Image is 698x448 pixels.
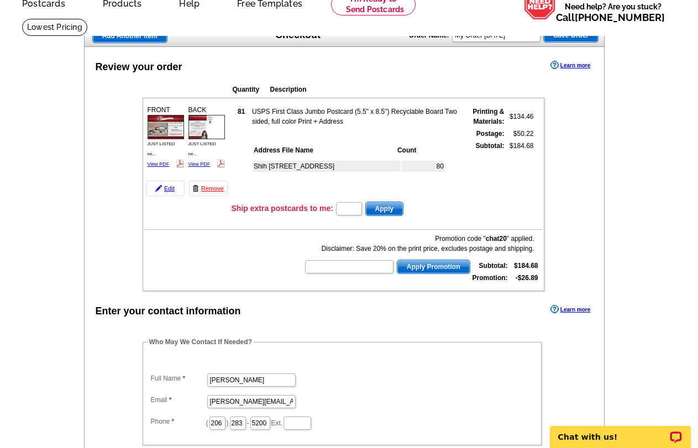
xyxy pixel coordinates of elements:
span: JUST LISTED ne... [148,141,175,156]
div: FRONT [146,103,186,170]
img: pencil-icon.gif [155,185,162,192]
strong: Subtotal: [479,262,508,270]
button: Apply [365,202,403,216]
td: 80 [402,161,444,172]
dd: ( ) - Ext. [148,414,536,431]
div: Review your order [96,60,182,75]
strong: Subtotal: [476,142,505,150]
strong: 81 [238,108,245,115]
iframe: LiveChat chat widget [543,413,698,448]
a: [PHONE_NUMBER] [575,12,665,23]
legend: Who May We Contact If Needed? [148,337,253,347]
th: Quantity [232,84,269,95]
a: Learn more [550,305,590,314]
div: Promotion code " " applied. Disclaimer: Save 20% on the print price, excludes postage and shipping. [304,234,534,254]
img: pdf_logo.png [176,159,184,167]
a: Edit [146,181,185,196]
strong: Printing & Materials: [473,108,504,125]
strong: Postage: [476,130,505,138]
th: Description [270,84,472,95]
img: small-thumb.jpg [148,115,184,139]
b: chat20 [486,235,507,243]
strong: $184.68 [514,262,538,270]
span: Apply [366,202,403,215]
img: small-thumb.jpg [188,115,225,139]
th: Address File Name [253,145,396,156]
strong: Promotion: [473,274,508,282]
td: Shih [STREET_ADDRESS] [253,161,401,172]
span: Add Another Item [93,29,167,43]
label: Email [151,395,206,405]
a: View PDF [188,161,211,167]
img: pdf_logo.png [217,159,225,167]
a: Remove [189,181,228,196]
td: $134.46 [506,106,534,127]
label: Phone [151,417,206,426]
span: Need help? Are you stuck? [556,1,670,23]
strong: -$26.89 [516,274,538,282]
button: Apply Promotion [397,260,470,274]
span: Call [556,12,665,23]
div: BACK [187,103,227,170]
img: trashcan-icon.gif [192,185,199,192]
td: USPS First Class Jumbo Postcard (5.5" x 8.5") Recyclable Board Two sided, full color Print + Address [251,106,460,127]
a: View PDF [148,161,170,167]
a: Add Another Item [92,29,167,43]
th: Count [397,145,444,156]
td: $50.22 [506,128,534,139]
span: Apply Promotion [397,260,470,273]
a: Learn more [550,61,590,70]
div: Enter your contact information [96,304,241,319]
label: Full Name [151,373,206,383]
span: JUST LISTED ne... [188,141,216,156]
td: $184.68 [506,140,534,198]
h3: Ship extra postcards to me: [232,203,333,213]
